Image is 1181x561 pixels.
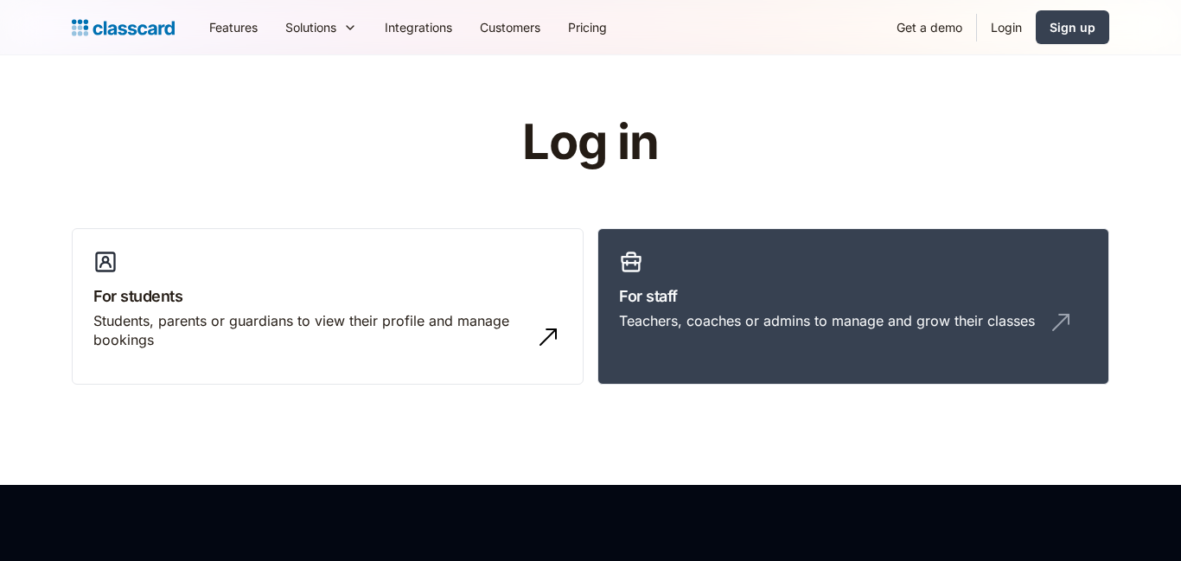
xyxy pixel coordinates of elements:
[316,116,865,169] h1: Log in
[619,284,1088,308] h3: For staff
[619,311,1035,330] div: Teachers, coaches or admins to manage and grow their classes
[554,8,621,47] a: Pricing
[977,8,1036,47] a: Login
[285,18,336,36] div: Solutions
[1036,10,1109,44] a: Sign up
[72,16,175,40] a: Logo
[1050,18,1095,36] div: Sign up
[883,8,976,47] a: Get a demo
[93,284,562,308] h3: For students
[72,228,584,386] a: For studentsStudents, parents or guardians to view their profile and manage bookings
[93,311,527,350] div: Students, parents or guardians to view their profile and manage bookings
[597,228,1109,386] a: For staffTeachers, coaches or admins to manage and grow their classes
[466,8,554,47] a: Customers
[195,8,271,47] a: Features
[371,8,466,47] a: Integrations
[271,8,371,47] div: Solutions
